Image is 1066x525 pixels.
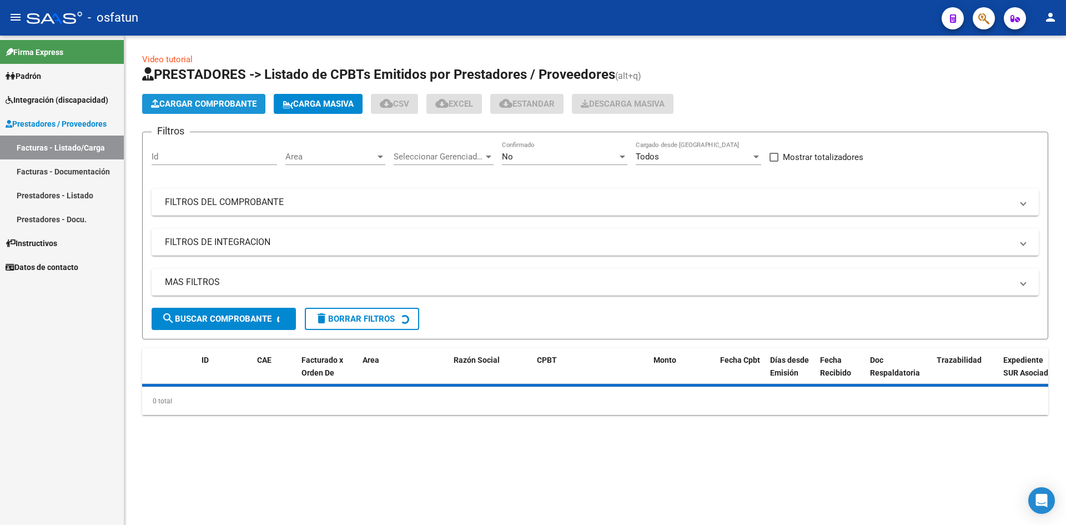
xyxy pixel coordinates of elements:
[301,356,343,377] span: Facturado x Orden De
[202,356,209,364] span: ID
[6,94,108,106] span: Integración (discapacidad)
[720,356,760,364] span: Fecha Cpbt
[937,356,982,364] span: Trazabilidad
[152,229,1039,256] mat-expansion-panel-header: FILTROS DE INTEGRACION
[142,54,193,64] a: Video tutorial
[394,152,484,162] span: Seleccionar Gerenciador
[6,237,57,249] span: Instructivos
[770,356,809,377] span: Días desde Emisión
[636,152,659,162] span: Todos
[274,94,363,114] button: Carga Masiva
[866,348,932,397] datatable-header-cell: Doc Respaldatoria
[6,70,41,82] span: Padrón
[152,269,1039,296] mat-expansion-panel-header: MAS FILTROS
[816,348,866,397] datatable-header-cell: Fecha Recibido
[999,348,1060,397] datatable-header-cell: Expediente SUR Asociado
[151,99,257,109] span: Cargar Comprobante
[581,99,665,109] span: Descarga Masiva
[152,308,296,330] button: Buscar Comprobante
[257,356,271,364] span: CAE
[502,152,513,162] span: No
[363,356,379,364] span: Area
[6,118,107,130] span: Prestadores / Proveedores
[572,94,673,114] button: Descarga Masiva
[499,99,555,109] span: Estandar
[499,97,512,110] mat-icon: cloud_download
[783,151,863,164] span: Mostrar totalizadores
[572,94,673,114] app-download-masive: Descarga masiva de comprobantes (adjuntos)
[142,94,265,114] button: Cargar Comprobante
[449,348,532,397] datatable-header-cell: Razón Social
[1044,11,1057,24] mat-icon: person
[371,94,418,114] button: CSV
[426,94,482,114] button: EXCEL
[6,261,78,273] span: Datos de contacto
[297,348,358,397] datatable-header-cell: Facturado x Orden De
[932,348,999,397] datatable-header-cell: Trazabilidad
[716,348,766,397] datatable-header-cell: Fecha Cpbt
[358,348,433,397] datatable-header-cell: Area
[1028,487,1055,514] div: Open Intercom Messenger
[142,67,615,82] span: PRESTADORES -> Listado de CPBTs Emitidos por Prestadores / Proveedores
[152,189,1039,216] mat-expansion-panel-header: FILTROS DEL COMPROBANTE
[1003,356,1053,377] span: Expediente SUR Asociado
[197,348,253,397] datatable-header-cell: ID
[283,99,354,109] span: Carga Masiva
[870,356,920,377] span: Doc Respaldatoria
[532,348,649,397] datatable-header-cell: CPBT
[165,196,1012,208] mat-panel-title: FILTROS DEL COMPROBANTE
[285,152,375,162] span: Area
[615,71,641,81] span: (alt+q)
[6,46,63,58] span: Firma Express
[88,6,138,30] span: - osfatun
[820,356,851,377] span: Fecha Recibido
[305,308,419,330] button: Borrar Filtros
[165,236,1012,248] mat-panel-title: FILTROS DE INTEGRACION
[162,314,271,324] span: Buscar Comprobante
[315,312,328,325] mat-icon: delete
[380,99,409,109] span: CSV
[537,356,557,364] span: CPBT
[435,97,449,110] mat-icon: cloud_download
[380,97,393,110] mat-icon: cloud_download
[142,387,1048,415] div: 0 total
[253,348,297,397] datatable-header-cell: CAE
[649,348,716,397] datatable-header-cell: Monto
[315,314,395,324] span: Borrar Filtros
[454,356,500,364] span: Razón Social
[435,99,473,109] span: EXCEL
[490,94,564,114] button: Estandar
[165,276,1012,288] mat-panel-title: MAS FILTROS
[162,312,175,325] mat-icon: search
[766,348,816,397] datatable-header-cell: Días desde Emisión
[9,11,22,24] mat-icon: menu
[653,356,676,364] span: Monto
[152,123,190,139] h3: Filtros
